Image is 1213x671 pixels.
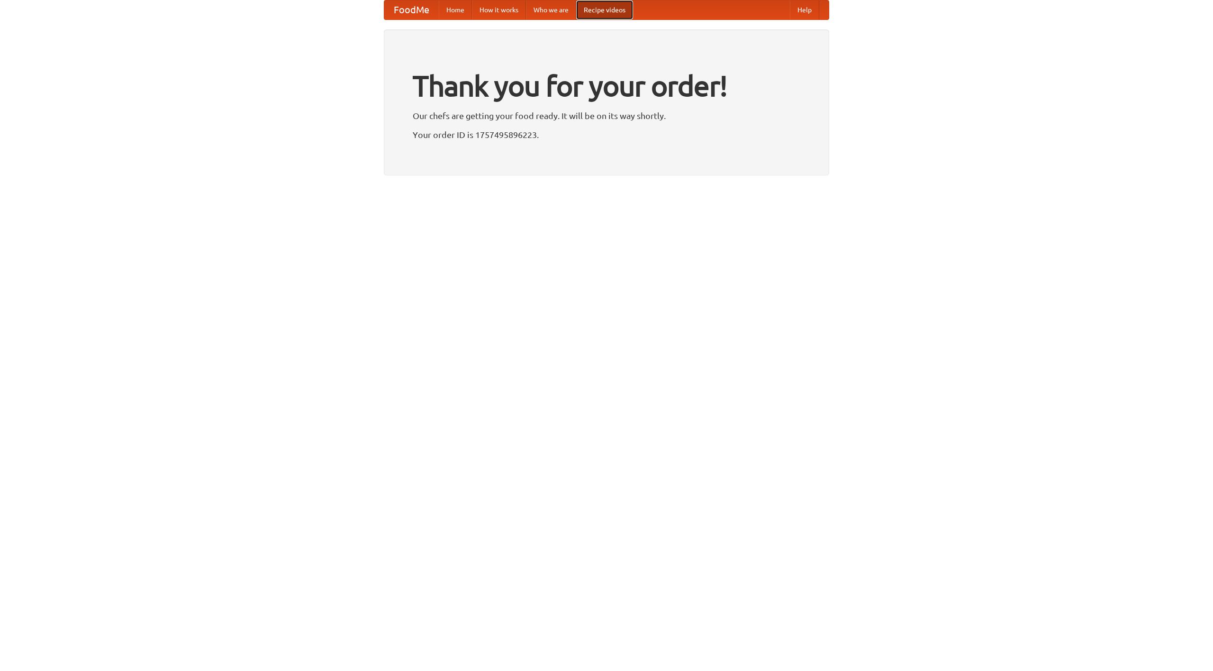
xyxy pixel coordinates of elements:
a: Recipe videos [576,0,633,19]
a: Help [790,0,819,19]
a: Home [439,0,472,19]
p: Your order ID is 1757495896223. [413,128,800,142]
a: How it works [472,0,526,19]
p: Our chefs are getting your food ready. It will be on its way shortly. [413,109,800,123]
a: Who we are [526,0,576,19]
h1: Thank you for your order! [413,63,800,109]
a: FoodMe [384,0,439,19]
